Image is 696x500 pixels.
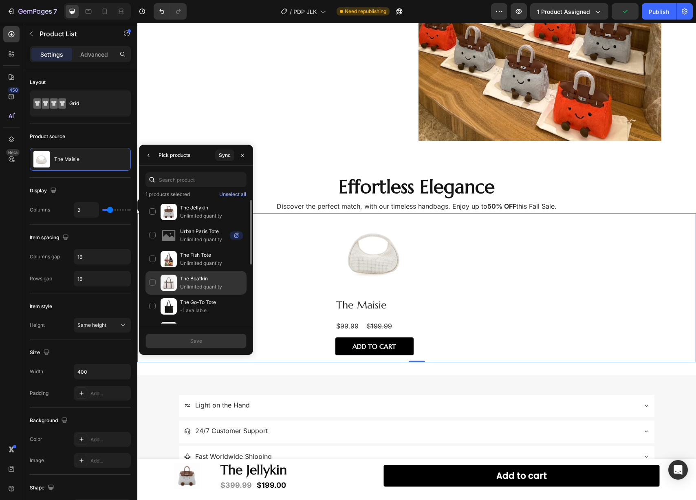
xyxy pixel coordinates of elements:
[33,151,50,167] img: product feature img
[90,457,129,465] div: Add...
[219,191,246,198] div: Unselect all
[180,298,243,306] p: The Go-To Tote
[137,23,696,500] iframe: Design area
[6,149,20,156] div: Beta
[69,94,119,113] div: Grid
[649,7,669,16] div: Publish
[159,152,190,159] div: Pick products
[30,436,42,443] div: Color
[215,150,234,161] button: Sync
[30,482,56,493] div: Shape
[537,7,590,16] span: 1 product assigned
[30,253,60,260] div: Columns gap
[198,315,276,333] button: <strong>ADD TO CART</strong>
[30,303,52,310] div: Item style
[30,368,43,375] div: Width
[219,152,231,159] div: Sync
[40,50,63,59] p: Settings
[30,457,44,464] div: Image
[80,50,108,59] p: Advanced
[180,306,243,315] p: -1 available
[145,334,247,348] button: Save
[180,259,243,267] p: Unlimited quantity
[30,232,70,243] div: Item spacing
[161,204,177,220] img: collections
[3,3,61,20] button: 7
[180,204,243,212] p: The Jellykin
[180,236,227,244] p: Unlimited quantity
[350,179,379,187] strong: 50% OFF
[58,428,134,440] p: Fast Worldwide Shipping
[161,322,177,338] img: collections
[74,318,131,333] button: Same height
[345,8,386,15] span: Need republishing
[30,415,69,426] div: Background
[293,7,317,16] span: PDP JLK
[161,298,177,315] img: collections
[74,364,130,379] input: Auto
[8,87,20,93] div: 450
[30,79,46,86] div: Layout
[90,436,129,443] div: Add...
[359,445,410,461] strong: Add to cart
[30,133,65,140] div: Product source
[40,29,109,39] p: Product List
[58,377,112,388] p: Light on the Hand
[30,206,50,214] div: Columns
[290,7,292,16] span: /
[180,251,243,259] p: The Fish Tote
[180,212,243,220] p: Unlimited quantity
[180,227,227,236] p: Urban Paris Tote
[180,283,243,291] p: Unlimited quantity
[10,179,41,186] div: Product List
[180,322,227,330] p: The Boatkin
[145,172,247,187] input: Search product
[668,460,688,480] div: Open Intercom Messenger
[642,3,676,20] button: Publish
[30,275,52,282] div: Rows gap
[190,337,202,345] div: Save
[77,322,106,328] span: Same height
[53,7,57,16] p: 7
[198,297,222,310] div: $99.99
[180,275,243,283] p: The Boatkin
[1,178,558,189] p: Discover the perfect match, with our timeless handbags. Enjoy up to this Fall Sale.
[161,251,177,267] img: collections
[74,271,130,286] input: Auto
[215,318,259,330] strong: ADD TO CART
[30,390,48,397] div: Padding
[74,249,130,264] input: Auto
[30,322,45,329] div: Height
[198,275,276,290] h2: The Maisie
[530,3,608,20] button: 1 product assigned
[247,442,522,464] button: <strong>Add to cart</strong>
[198,190,276,269] a: The Maisie
[90,390,129,397] div: Add...
[74,203,99,217] input: Auto
[145,190,190,198] p: 1 products selected
[30,347,51,358] div: Size
[30,185,58,196] div: Display
[154,3,187,20] div: Undo/Redo
[229,297,255,310] div: $199.99
[219,190,247,198] button: Unselect all
[161,275,177,291] img: collections
[58,402,130,414] p: 24/7 Customer Support
[161,227,177,244] img: collections
[54,156,79,162] p: The Maisie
